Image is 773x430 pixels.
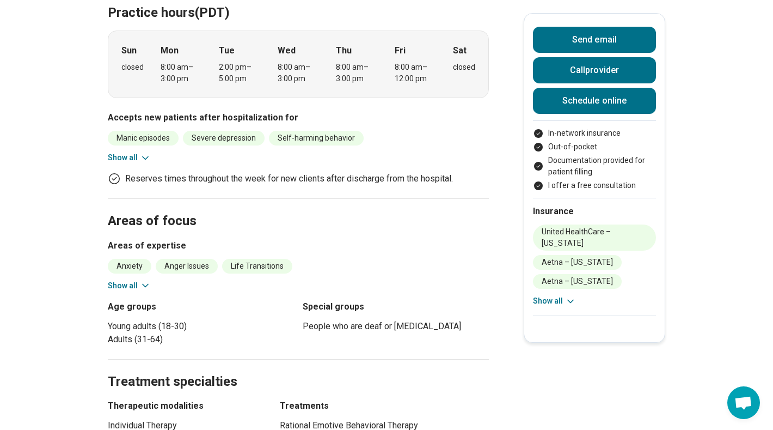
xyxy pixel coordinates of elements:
[278,62,320,84] div: 8:00 am – 3:00 pm
[533,255,622,270] li: Aetna – [US_STATE]
[533,141,656,153] li: Out-of-pocket
[108,320,294,333] li: Young adults (18-30)
[161,44,179,57] strong: Mon
[395,44,406,57] strong: Fri
[219,44,235,57] strong: Tue
[533,180,656,191] li: I offer a free consultation
[121,62,144,73] div: closed
[108,259,151,274] li: Anxiety
[121,44,137,57] strong: Sun
[219,62,261,84] div: 2:00 pm – 5:00 pm
[533,57,656,83] button: Callprovider
[108,186,489,231] h2: Areas of focus
[336,62,378,84] div: 8:00 am – 3:00 pm
[533,128,656,191] ul: Payment options
[183,131,265,146] li: Severe depression
[108,399,260,413] h3: Therapeutic modalities
[303,300,489,313] h3: Special groups
[280,399,489,413] h3: Treatments
[303,320,489,333] li: People who are deaf or [MEDICAL_DATA]
[533,225,656,251] li: United HealthCare – [US_STATE]
[533,205,656,218] h2: Insurance
[533,27,656,53] button: Send email
[108,111,489,124] h3: Accepts new patients after hospitalization for
[453,62,475,73] div: closed
[453,44,467,57] strong: Sat
[108,152,151,163] button: Show all
[108,31,489,98] div: When does the program meet?
[108,300,294,313] h3: Age groups
[161,62,203,84] div: 8:00 am – 3:00 pm
[222,259,292,274] li: Life Transitions
[108,347,489,391] h2: Treatment specialties
[125,172,453,185] p: Reserves times throughout the week for new clients after discharge from the hospital.
[533,274,622,289] li: Aetna – [US_STATE]
[727,386,760,419] div: Open chat
[156,259,218,274] li: Anger Issues
[108,280,151,292] button: Show all
[395,62,437,84] div: 8:00 am – 12:00 pm
[108,131,179,146] li: Manic episodes
[533,155,656,178] li: Documentation provided for patient filling
[108,239,489,252] h3: Areas of expertise
[336,44,352,57] strong: Thu
[533,128,656,139] li: In-network insurance
[533,88,656,114] a: Schedule online
[269,131,364,146] li: Self-harming behavior
[533,295,576,307] button: Show all
[108,333,294,346] li: Adults (31-64)
[278,44,296,57] strong: Wed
